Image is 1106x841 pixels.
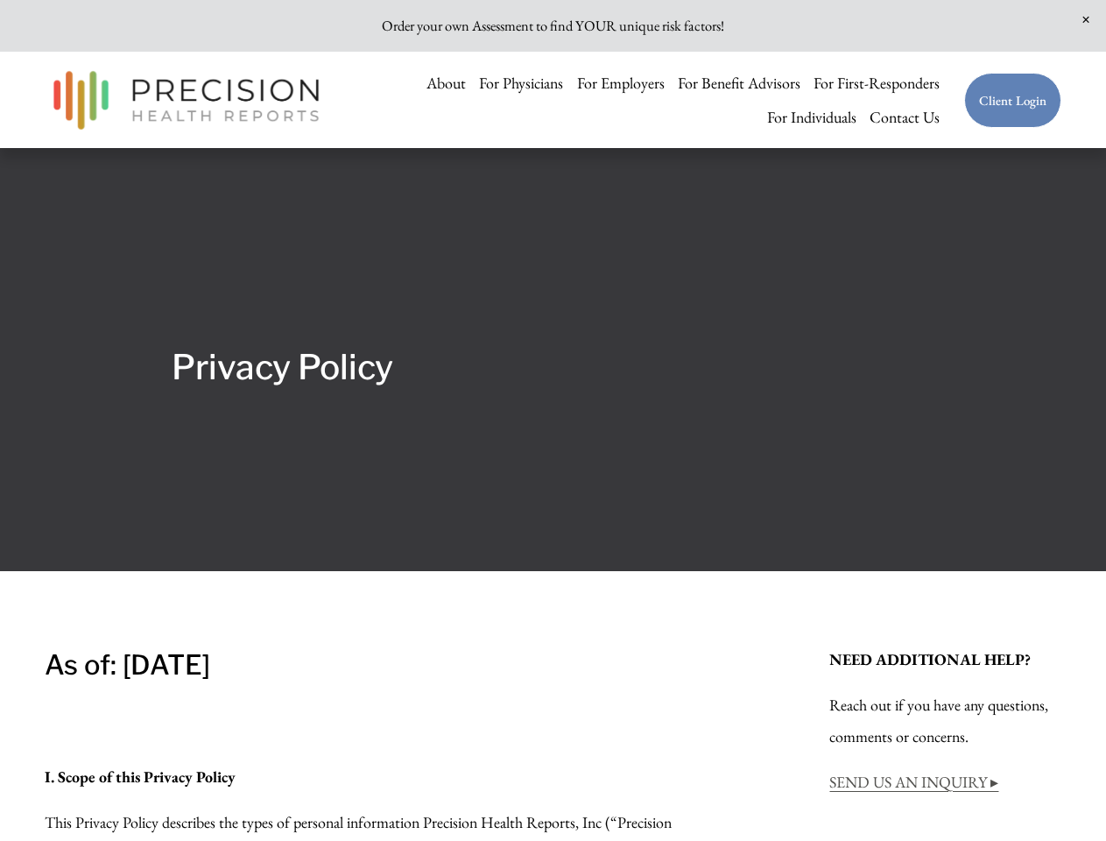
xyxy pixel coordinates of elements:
[426,66,466,101] a: About
[814,66,940,101] a: For First-Responders
[479,66,563,101] a: For Physicians
[829,649,1031,669] strong: NEED ADDITIONAL HELP?
[829,772,998,792] a: SEND US AN INQUIRY ▸
[45,644,713,688] h3: As of: [DATE]
[767,100,856,135] a: For Individuals
[45,63,328,138] img: Precision Health Reports
[964,73,1062,128] a: Client Login
[45,767,236,787] strong: I. Scope of this Privacy Policy
[172,341,934,395] h2: Privacy Policy
[870,100,940,135] a: Contact Us
[829,689,1061,753] p: Reach out if you have any questions, comments or concerns.
[577,66,665,101] a: For Employers
[678,66,800,101] a: For Benefit Advisors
